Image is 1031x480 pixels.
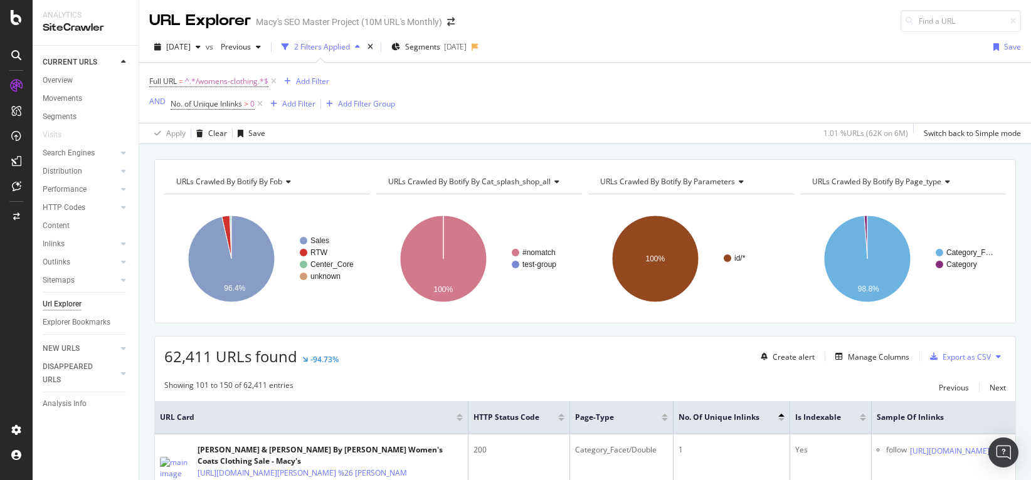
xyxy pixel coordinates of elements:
button: Previous [216,37,266,57]
div: times [365,41,376,53]
div: Search Engines [43,147,95,160]
div: [PERSON_NAME] & [PERSON_NAME] By [PERSON_NAME] Women's Coats Clothing Sale - Macy's [198,444,463,467]
div: 1.01 % URLs ( 62K on 6M ) [823,128,908,138]
button: Apply [149,123,186,143]
button: Clear [191,123,227,143]
span: ^.*/womens-clothing.*$ [185,73,268,90]
div: Save [248,128,265,138]
div: Add Filter [282,98,315,109]
a: Search Engines [43,147,117,160]
div: Segments [43,110,77,123]
a: DISAPPEARED URLS [43,360,117,387]
a: Performance [43,183,117,196]
div: Outlinks [43,256,70,269]
div: 2 Filters Applied [294,41,350,52]
button: Save [988,37,1021,57]
a: Content [43,219,130,232]
div: Previous [939,382,969,393]
button: [DATE] [149,37,206,57]
div: Explorer Bookmarks [43,316,110,329]
div: HTTP Codes [43,201,85,214]
span: Full URL [149,76,177,86]
a: NEW URLS [43,342,117,355]
span: URLs Crawled By Botify By parameters [600,176,735,187]
div: Apply [166,128,186,138]
a: Analysis Info [43,397,130,410]
button: AND [149,95,166,107]
span: HTTP Status Code [473,412,539,423]
div: Url Explorer [43,298,82,311]
div: Overview [43,74,73,87]
div: Save [1004,41,1021,52]
text: #nomatch [522,248,556,257]
button: Next [990,380,1006,395]
div: Add Filter [296,76,329,86]
svg: A chart. [800,204,1004,313]
span: URLs Crawled By Botify By page_type [812,176,941,187]
h4: URLs Crawled By Botify By parameters [598,172,783,192]
div: 200 [473,444,564,456]
a: Overview [43,74,130,87]
div: Performance [43,183,87,196]
span: No. of Unique Inlinks [679,412,759,423]
div: Category_Facet/Double [575,444,668,456]
div: Content [43,219,70,232]
div: SiteCrawler [43,21,129,35]
div: Create alert [773,352,815,362]
a: Segments [43,110,130,123]
div: [DATE] [444,41,467,52]
div: Showing 101 to 150 of 62,411 entries [164,380,293,395]
div: Inlinks [43,237,65,251]
button: Add Filter Group [321,97,395,112]
div: NEW URLS [43,342,80,355]
div: Analytics [43,10,129,21]
span: = [179,76,183,86]
div: 1 [679,444,785,456]
span: > [244,98,248,109]
span: 0 [250,95,255,113]
text: Center_Core [310,260,354,269]
div: -94.73% [310,354,339,365]
text: 96.4% [224,284,245,293]
div: Add Filter Group [338,98,395,109]
text: 98.8% [858,284,879,293]
span: URL Card [160,412,453,423]
text: unknown [310,272,341,281]
a: CURRENT URLS [43,56,117,69]
text: 100% [434,285,453,294]
h4: URLs Crawled By Botify By page_type [810,172,995,192]
div: AND [149,96,166,107]
div: Manage Columns [848,352,909,362]
div: follow [886,444,907,457]
button: Previous [939,380,969,395]
text: Sales [310,236,329,245]
span: vs [206,41,216,52]
a: Url Explorer [43,298,130,311]
img: main image [160,457,191,479]
span: No. of Unique Inlinks [171,98,242,109]
div: Macy's SEO Master Project (10M URL's Monthly) [256,16,442,28]
button: 2 Filters Applied [277,37,365,57]
button: Manage Columns [830,349,909,364]
svg: A chart. [376,204,580,313]
text: Category [946,260,977,269]
h4: URLs Crawled By Botify By fob [174,172,359,192]
svg: A chart. [588,204,792,313]
span: URLs Crawled By Botify By fob [176,176,282,187]
div: Switch back to Simple mode [924,128,1021,138]
div: Open Intercom Messenger [988,437,1018,467]
div: Analysis Info [43,397,87,410]
button: Create alert [756,347,815,367]
a: Movements [43,92,130,105]
div: URL Explorer [149,10,251,31]
button: Segments[DATE] [386,37,472,57]
div: Movements [43,92,82,105]
text: 100% [646,254,665,263]
button: Save [233,123,265,143]
span: 2025 Aug. 7th [166,41,191,52]
h4: URLs Crawled By Botify By cat_splash_shop_all [386,172,571,192]
span: 62,411 URLs found [164,346,297,367]
a: Explorer Bookmarks [43,316,130,329]
a: Sitemaps [43,274,117,287]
